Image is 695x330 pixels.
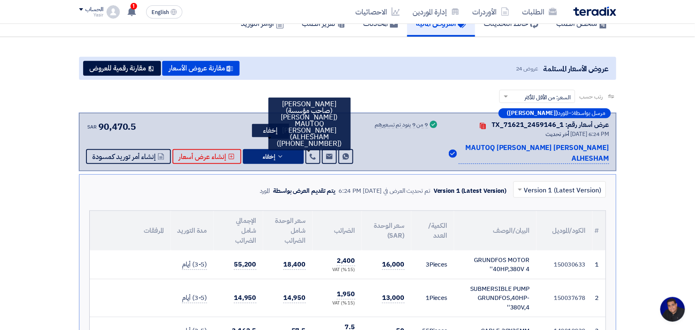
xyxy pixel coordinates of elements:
a: الاحصائيات [349,2,406,21]
span: مرسل بواسطة: [572,110,606,116]
a: إدارة الموردين [406,2,466,21]
div: – [499,108,611,118]
td: 150030633 [536,250,592,279]
img: profile_test.png [107,5,120,19]
b: ([PERSON_NAME]) [507,110,558,116]
span: 14,950 [283,293,306,303]
div: الحساب [86,6,103,13]
td: Pieces [411,250,454,279]
a: الطلبات [516,2,564,21]
span: (3-5) أيام [182,293,207,303]
button: مقارنة عروض الأسعار [162,61,240,76]
th: الإجمالي شامل الضرائب [214,211,263,250]
img: Teradix logo [574,7,616,16]
button: إنشاء عرض أسعار [173,149,241,164]
a: الأوردرات [466,2,516,21]
span: المورد [558,110,569,116]
span: 90,470.5 [98,120,136,133]
span: عروض 24 [516,64,538,73]
span: إنشاء أمر توريد كمسودة [93,154,156,160]
span: رتب حسب [579,92,603,101]
span: 55,200 [234,260,256,270]
h5: تقرير الطلب [302,19,345,28]
div: 9 من 9 بنود تم تسعيرهم [375,122,428,129]
div: Yasir [79,13,103,17]
img: Verified Account [449,150,457,158]
div: Open chat [660,297,685,322]
h5: حائط التحديثات [484,19,539,28]
span: 1 [131,3,137,9]
span: (3-5) أيام [182,260,207,270]
span: إنشاء عرض أسعار [179,154,226,160]
span: أخر تحديث [546,130,569,138]
th: المرفقات [90,211,171,250]
div: (15 %) VAT [319,267,355,274]
div: عرض أسعار رقم: TX_71621_2459146_1 [492,120,609,130]
th: سعر الوحدة (SAR) [362,211,411,250]
span: 14,950 [234,293,256,303]
span: 13,000 [382,293,404,303]
p: [PERSON_NAME] MAUTOQ [PERSON_NAME] ALHESHAM [459,143,609,164]
td: 150037678 [536,279,592,317]
span: [DATE] 6:24 PM [571,130,609,138]
th: مدة التوريد [171,211,214,250]
div: (15 %) VAT [319,300,355,307]
div: [PERSON_NAME] (صاحب مؤسسة) ([PERSON_NAME] MAUTOQ [PERSON_NAME] ALHESHAM) ([PHONE_NUMBER]) [268,98,351,150]
th: الضرائب [313,211,362,250]
button: إنشاء أمر توريد كمسودة [86,149,171,164]
div: GRUNDFOS MOTOR 40HP,380V 4'' [461,255,530,274]
td: 1 [592,250,606,279]
span: إخفاء [263,154,275,160]
span: 18,400 [283,260,306,270]
div: Version 1 (Latest Version) [434,186,506,196]
div: تم تحديث العرض في [DATE] 6:24 PM [338,186,430,196]
h5: العروض الماليه [416,19,466,28]
span: 1 [426,293,429,302]
h5: أوامر التوريد [241,19,284,28]
h5: المحادثات [364,19,398,28]
span: عروض الأسعار المستلمة [543,63,609,74]
div: المورد [260,186,270,196]
span: 1,950 [337,289,355,300]
div: يتم تقديم العرض بواسطة [273,186,335,196]
th: # [592,211,606,250]
td: Pieces [411,279,454,317]
th: الكود/الموديل [536,211,592,250]
button: مقارنة رقمية للعروض [83,61,161,76]
button: إخفاء [243,149,304,164]
h5: ملخص الطلب [557,19,607,28]
td: 2 [592,279,606,317]
span: 16,000 [382,260,404,270]
span: 3 [426,260,429,269]
th: الكمية/العدد [411,211,454,250]
span: SAR [88,123,97,131]
span: 2,400 [337,256,355,266]
span: English [152,9,169,15]
th: سعر الوحدة شامل الضرائب [263,211,313,250]
div: SUBMERSIBLE PUMP GRUNDFOS,40HP-380V,4'' [461,284,530,312]
button: English [146,5,182,19]
div: إخفاء [252,124,289,137]
th: البيان/الوصف [454,211,536,250]
span: السعر: من الأقل للأكثر [525,93,571,102]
